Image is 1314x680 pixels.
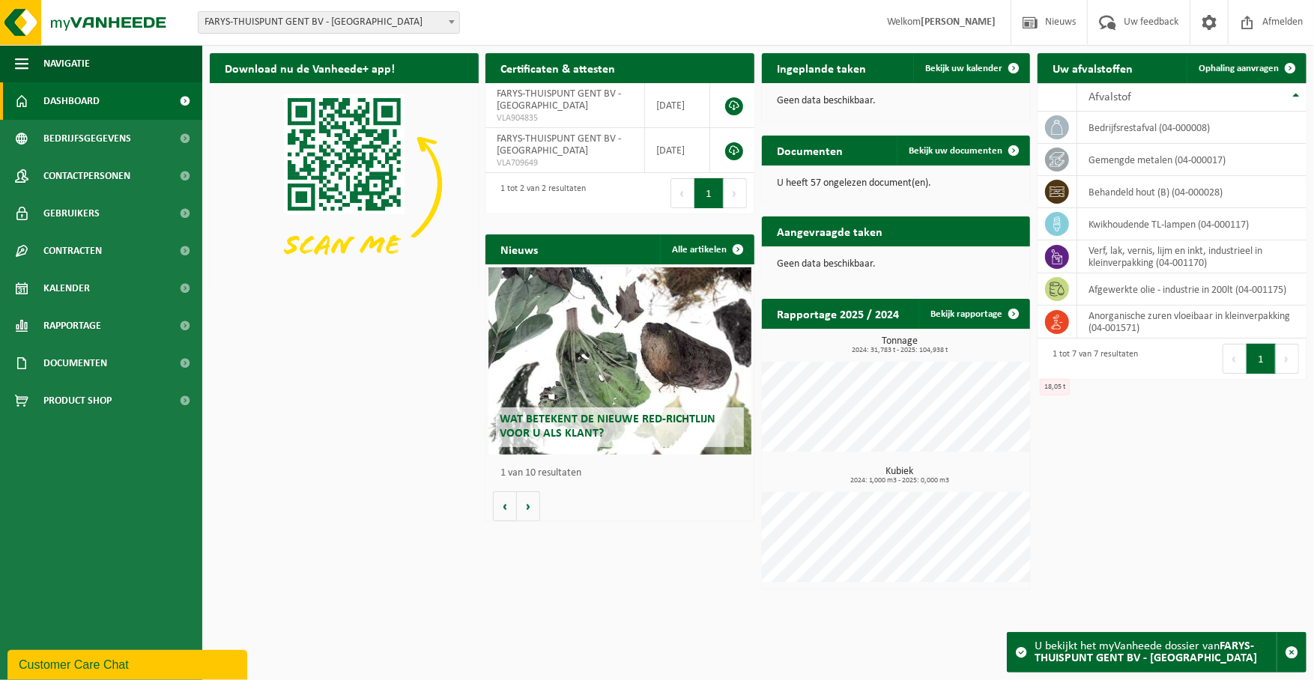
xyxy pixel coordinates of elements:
[1187,53,1305,83] a: Ophaling aanvragen
[724,178,747,208] button: Next
[918,299,1029,329] a: Bekijk rapportage
[660,234,753,264] a: Alle artikelen
[497,88,621,112] span: FARYS-THUISPUNT GENT BV - [GEOGRAPHIC_DATA]
[909,146,1002,156] span: Bekijk uw documenten
[43,344,107,382] span: Documenten
[43,382,112,419] span: Product Shop
[777,178,1016,189] p: U heeft 57 ongelezen document(en).
[43,157,130,195] span: Contactpersonen
[1045,342,1138,375] div: 1 tot 7 van 7 resultaten
[1276,344,1299,374] button: Next
[645,83,710,128] td: [DATE]
[1077,144,1307,176] td: gemengde metalen (04-000017)
[493,177,586,210] div: 1 tot 2 van 2 resultaten
[762,216,897,246] h2: Aangevraagde taken
[1077,306,1307,339] td: anorganische zuren vloeibaar in kleinverpakking (04-001571)
[43,307,101,344] span: Rapportage
[43,45,90,82] span: Navigatie
[769,336,1031,354] h3: Tonnage
[210,53,410,82] h2: Download nu de Vanheede+ app!
[1223,344,1247,374] button: Previous
[199,12,459,33] span: FARYS-THUISPUNT GENT BV - MARIAKERKE
[777,96,1016,106] p: Geen data beschikbaar.
[769,347,1031,354] span: 2024: 31,783 t - 2025: 104,938 t
[500,468,747,479] p: 1 van 10 resultaten
[913,53,1029,83] a: Bekijk uw kalender
[43,195,100,232] span: Gebruikers
[670,178,694,208] button: Previous
[1077,176,1307,208] td: behandeld hout (B) (04-000028)
[485,234,553,264] h2: Nieuws
[210,83,479,285] img: Download de VHEPlus App
[493,491,517,521] button: Vorige
[1089,91,1131,103] span: Afvalstof
[762,299,914,328] h2: Rapportage 2025 / 2024
[921,16,996,28] strong: [PERSON_NAME]
[497,112,633,124] span: VLA904835
[769,477,1031,485] span: 2024: 1,000 m3 - 2025: 0,000 m3
[1038,53,1148,82] h2: Uw afvalstoffen
[497,157,633,169] span: VLA709649
[1035,633,1277,672] div: U bekijkt het myVanheede dossier van
[1077,112,1307,144] td: bedrijfsrestafval (04-000008)
[1077,273,1307,306] td: afgewerkte olie - industrie in 200lt (04-001175)
[897,136,1029,166] a: Bekijk uw documenten
[500,413,715,440] span: Wat betekent de nieuwe RED-richtlijn voor u als klant?
[43,232,102,270] span: Contracten
[1077,240,1307,273] td: verf, lak, vernis, lijm en inkt, industrieel in kleinverpakking (04-001170)
[925,64,1002,73] span: Bekijk uw kalender
[497,133,621,157] span: FARYS-THUISPUNT GENT BV - [GEOGRAPHIC_DATA]
[1035,640,1257,664] strong: FARYS-THUISPUNT GENT BV - [GEOGRAPHIC_DATA]
[43,82,100,120] span: Dashboard
[762,136,858,165] h2: Documenten
[43,270,90,307] span: Kalender
[7,647,250,680] iframe: chat widget
[198,11,460,34] span: FARYS-THUISPUNT GENT BV - MARIAKERKE
[485,53,630,82] h2: Certificaten & attesten
[1199,64,1279,73] span: Ophaling aanvragen
[1077,208,1307,240] td: kwikhoudende TL-lampen (04-000117)
[488,267,751,455] a: Wat betekent de nieuwe RED-richtlijn voor u als klant?
[1247,344,1276,374] button: 1
[645,128,710,173] td: [DATE]
[694,178,724,208] button: 1
[762,53,881,82] h2: Ingeplande taken
[517,491,540,521] button: Volgende
[777,259,1016,270] p: Geen data beschikbaar.
[43,120,131,157] span: Bedrijfsgegevens
[769,467,1031,485] h3: Kubiek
